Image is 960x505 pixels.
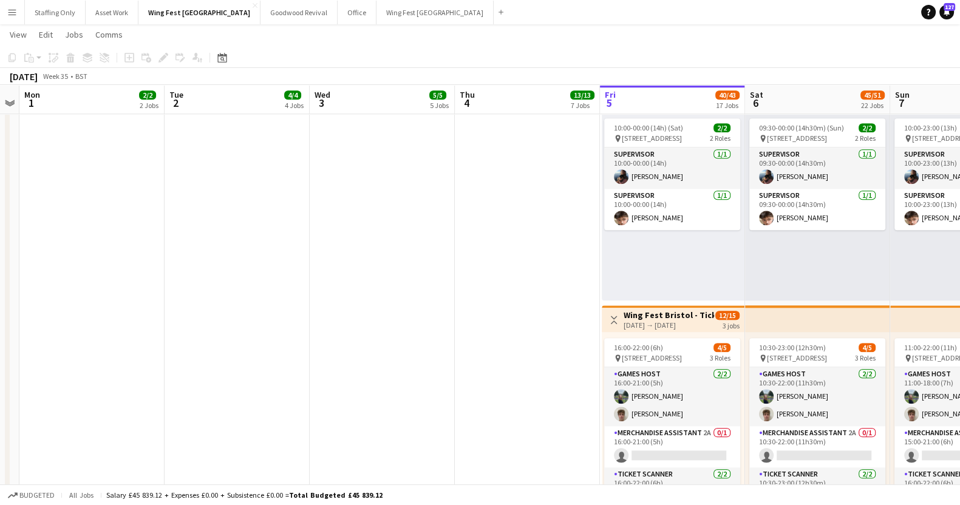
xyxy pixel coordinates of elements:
span: 10:30-23:00 (12h30m) [759,343,826,352]
button: Staffing Only [25,1,86,24]
span: 09:30-00:00 (14h30m) (Sun) [759,123,844,132]
span: 6 [748,96,763,110]
span: [STREET_ADDRESS] [622,353,682,362]
button: Goodwood Revival [260,1,338,24]
app-card-role: Supervisor1/109:30-00:00 (14h30m)[PERSON_NAME] [749,189,885,230]
div: 4 Jobs [285,101,304,110]
span: View [10,29,27,40]
span: 12/15 [715,311,740,320]
span: Thu [460,89,475,100]
span: 11:00-22:00 (11h) [904,343,957,352]
span: 2 [168,96,183,110]
span: Wed [315,89,330,100]
button: Wing Fest [GEOGRAPHIC_DATA] [376,1,494,24]
span: Comms [95,29,123,40]
a: Edit [34,27,58,42]
span: Sun [895,89,910,100]
div: 3 jobs [723,320,740,330]
span: 5/5 [429,90,446,100]
app-card-role: Games Host2/210:30-22:00 (11h30m)[PERSON_NAME][PERSON_NAME] [749,367,885,426]
span: 4/5 [713,343,730,352]
span: Mon [24,89,40,100]
app-job-card: 10:00-00:00 (14h) (Sat)2/2 [STREET_ADDRESS]2 RolesSupervisor1/110:00-00:00 (14h)[PERSON_NAME]Supe... [604,118,740,230]
button: Asset Work [86,1,138,24]
div: [DATE] [10,70,38,83]
button: Wing Fest [GEOGRAPHIC_DATA] [138,1,260,24]
span: 4/5 [859,343,876,352]
span: [STREET_ADDRESS] [622,134,682,143]
span: 4 [458,96,475,110]
div: 17 Jobs [716,101,739,110]
app-card-role: Supervisor1/109:30-00:00 (14h30m)[PERSON_NAME] [749,147,885,189]
div: [DATE] → [DATE] [624,320,714,330]
span: 40/43 [715,90,740,100]
div: Salary £45 839.12 + Expenses £0.00 + Subsistence £0.00 = [106,490,383,500]
span: 3 Roles [710,353,730,362]
span: Week 35 [40,72,70,81]
button: Budgeted [6,489,56,502]
app-card-role: Merchandise Assistant2A0/116:00-21:00 (5h) [604,426,740,467]
app-card-role: Merchandise Assistant2A0/110:30-22:00 (11h30m) [749,426,885,467]
span: 3 Roles [855,353,876,362]
span: Total Budgeted £45 839.12 [289,490,383,500]
span: 5 [603,96,616,110]
span: Edit [39,29,53,40]
span: 10:00-23:00 (13h) [904,123,957,132]
span: 2 Roles [710,134,730,143]
a: Jobs [60,27,88,42]
app-card-role: Games Host2/216:00-21:00 (5h)[PERSON_NAME][PERSON_NAME] [604,367,740,426]
a: View [5,27,32,42]
span: All jobs [67,490,96,500]
span: 7 [893,96,910,110]
span: [STREET_ADDRESS] [767,134,827,143]
span: Fri [605,89,616,100]
button: Office [338,1,376,24]
span: Budgeted [19,491,55,500]
span: 127 [944,3,955,11]
div: 5 Jobs [430,101,449,110]
span: [STREET_ADDRESS] [767,353,827,362]
app-card-role: Supervisor1/110:00-00:00 (14h)[PERSON_NAME] [604,147,740,189]
div: 7 Jobs [571,101,594,110]
a: 127 [939,5,954,19]
span: 10:00-00:00 (14h) (Sat) [614,123,683,132]
span: 2/2 [713,123,730,132]
span: 45/51 [860,90,885,100]
span: 2/2 [139,90,156,100]
app-card-role: Supervisor1/110:00-00:00 (14h)[PERSON_NAME] [604,189,740,230]
div: 22 Jobs [861,101,884,110]
span: 2 Roles [855,134,876,143]
h3: Wing Fest Bristol - Tickets, Merch & Games [624,310,714,320]
div: BST [75,72,87,81]
app-job-card: 09:30-00:00 (14h30m) (Sun)2/2 [STREET_ADDRESS]2 RolesSupervisor1/109:30-00:00 (14h30m)[PERSON_NAM... [749,118,885,230]
span: 2/2 [859,123,876,132]
span: 4/4 [284,90,301,100]
span: Jobs [65,29,83,40]
span: 1 [22,96,40,110]
span: 3 [313,96,330,110]
span: 13/13 [570,90,594,100]
span: Tue [169,89,183,100]
span: Sat [750,89,763,100]
span: 16:00-22:00 (6h) [614,343,663,352]
a: Comms [90,27,128,42]
div: 2 Jobs [140,101,158,110]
